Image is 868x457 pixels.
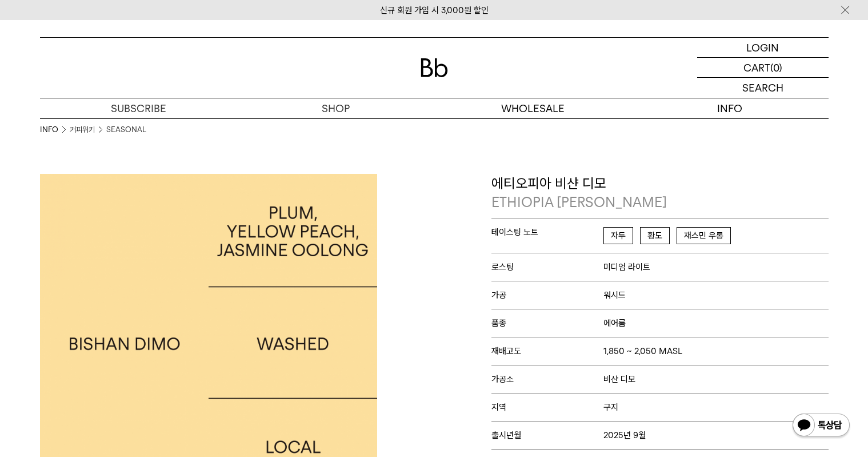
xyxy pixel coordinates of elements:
p: ETHIOPIA [PERSON_NAME] [491,193,829,212]
p: (0) [770,58,782,77]
a: SUBSCRIBE [40,98,237,118]
span: 구지 [603,402,618,412]
img: 카카오톡 채널 1:1 채팅 버튼 [791,412,851,440]
img: 로고 [421,58,448,77]
span: 로스팅 [491,262,604,272]
span: 지역 [491,402,604,412]
span: 가공 [491,290,604,300]
span: 재배고도 [491,346,604,356]
span: 워시드 [603,290,626,300]
a: SHOP [237,98,434,118]
a: 신규 회원 가입 시 3,000원 할인 [380,5,489,15]
span: 재스민 우롱 [677,227,731,244]
a: 커피위키 [70,124,95,136]
span: 테이스팅 노트 [491,227,604,237]
span: 자두 [603,227,633,244]
span: 에어룸 [603,318,626,328]
span: 출시년월 [491,430,604,440]
span: 황도 [640,227,670,244]
a: SEASONAL [106,124,146,136]
p: SEARCH [742,78,783,98]
a: LOGIN [697,38,829,58]
span: 가공소 [491,374,604,384]
span: 미디엄 라이트 [603,262,650,272]
p: 에티오피아 비샨 디모 [491,174,829,212]
p: CART [743,58,770,77]
span: 비샨 디모 [603,374,635,384]
p: INFO [631,98,829,118]
p: LOGIN [746,38,779,57]
li: INFO [40,124,70,136]
span: 품종 [491,318,604,328]
p: WHOLESALE [434,98,631,118]
span: 2025년 9월 [603,430,646,440]
span: 1,850 ~ 2,050 MASL [603,346,682,356]
a: CART (0) [697,58,829,78]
